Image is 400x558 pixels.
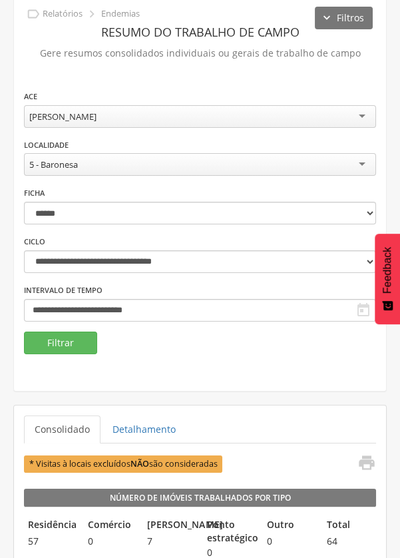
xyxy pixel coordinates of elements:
[143,535,196,548] span: 7
[24,188,45,198] label: Ficha
[323,518,376,533] legend: Total
[357,453,375,472] i: 
[375,234,400,324] button: Feedback - Mostrar pesquisa
[263,518,316,533] legend: Outro
[43,9,83,19] p: Relatórios
[84,535,137,548] span: 0
[24,140,69,150] label: Localidade
[102,416,186,443] a: Detalhamento
[143,518,196,533] legend: [PERSON_NAME]
[24,489,376,507] legend: Número de Imóveis Trabalhados por Tipo
[24,332,97,354] button: Filtrar
[29,158,78,170] div: 5 - Baronesa
[24,455,222,472] span: * Visitas à locais excluídos são consideradas
[24,236,45,247] label: Ciclo
[203,518,256,545] legend: Ponto estratégico
[24,20,376,44] header: Resumo do Trabalho de Campo
[323,535,376,548] span: 64
[24,91,37,102] label: ACE
[84,518,137,533] legend: Comércio
[349,453,375,475] a: 
[85,7,99,21] i: 
[24,44,376,63] p: Gere resumos consolidados individuais ou gerais de trabalho de campo
[263,535,316,548] span: 0
[26,7,41,21] i: 
[101,9,140,19] p: Endemias
[315,7,373,29] button: Filtros
[29,111,97,123] div: [PERSON_NAME]
[355,302,371,318] i: 
[130,458,149,469] b: NÃO
[381,247,393,294] span: Feedback
[24,285,102,296] label: Intervalo de Tempo
[24,416,100,443] a: Consolidado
